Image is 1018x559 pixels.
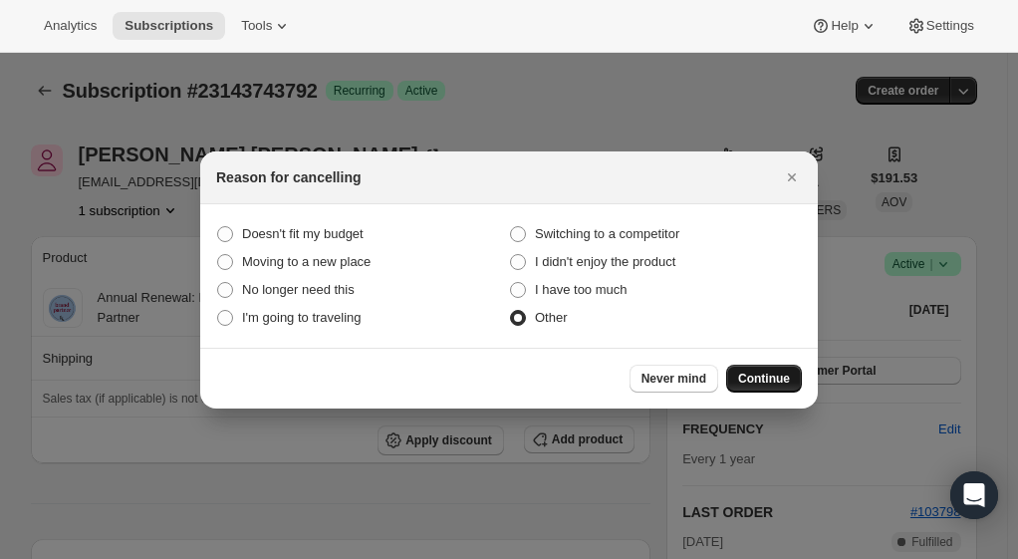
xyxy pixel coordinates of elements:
span: Help [831,18,858,34]
div: Open Intercom Messenger [950,471,998,519]
span: No longer need this [242,282,355,297]
span: I have too much [535,282,628,297]
span: Doesn't fit my budget [242,226,364,241]
button: Settings [894,12,986,40]
button: Close [778,163,806,191]
button: Never mind [630,365,718,393]
span: Analytics [44,18,97,34]
span: Other [535,310,568,325]
button: Analytics [32,12,109,40]
span: Continue [738,371,790,387]
button: Continue [726,365,802,393]
span: I'm going to traveling [242,310,362,325]
span: Subscriptions [125,18,213,34]
span: Switching to a competitor [535,226,679,241]
button: Help [799,12,890,40]
span: Never mind [641,371,706,387]
h2: Reason for cancelling [216,167,361,187]
span: Moving to a new place [242,254,371,269]
button: Tools [229,12,304,40]
span: I didn't enjoy the product [535,254,675,269]
span: Settings [926,18,974,34]
span: Tools [241,18,272,34]
button: Subscriptions [113,12,225,40]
